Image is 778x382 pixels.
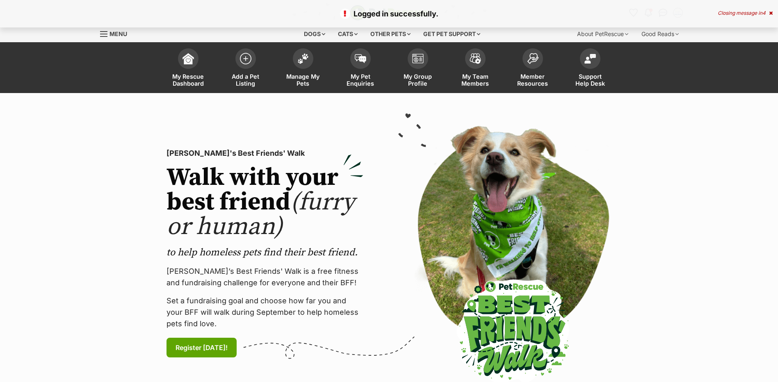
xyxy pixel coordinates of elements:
span: Register [DATE]! [176,343,228,352]
img: dashboard-icon-eb2f2d2d3e046f16d808141f083e7271f6b2e854fb5c12c21221c1fb7104beca.svg [183,53,194,64]
img: manage-my-pets-icon-02211641906a0b7f246fdf0571729dbe1e7629f14944591b6c1af311fb30b64b.svg [297,53,309,64]
div: Cats [332,26,363,42]
img: group-profile-icon-3fa3cf56718a62981997c0bc7e787c4b2cf8bcc04b72c1350f741eb67cf2f40e.svg [412,54,424,64]
a: Support Help Desk [561,44,619,93]
div: Other pets [365,26,416,42]
img: member-resources-icon-8e73f808a243e03378d46382f2149f9095a855e16c252ad45f914b54edf8863c.svg [527,53,538,64]
a: My Team Members [447,44,504,93]
p: Set a fundraising goal and choose how far you and your BFF will walk during September to help hom... [167,295,363,330]
span: Member Resources [514,73,551,87]
img: add-pet-listing-icon-0afa8454b4691262ce3f59096e99ab1cd57d4a30225e0717b998d2c9b9846f56.svg [240,53,251,64]
a: Register [DATE]! [167,338,237,357]
div: About PetRescue [571,26,634,42]
span: My Team Members [457,73,494,87]
img: help-desk-icon-fdf02630f3aa405de69fd3d07c3f3aa587a6932b1a1747fa1d2bba05be0121f9.svg [584,54,596,64]
p: to help homeless pets find their best friend. [167,246,363,259]
a: My Group Profile [389,44,447,93]
div: Get pet support [418,26,486,42]
span: My Rescue Dashboard [170,73,207,87]
span: Menu [110,30,127,37]
span: (furry or human) [167,187,355,242]
div: Good Reads [636,26,684,42]
a: My Pet Enquiries [332,44,389,93]
span: Support Help Desk [572,73,609,87]
span: My Pet Enquiries [342,73,379,87]
a: Member Resources [504,44,561,93]
div: Dogs [298,26,331,42]
img: team-members-icon-5396bd8760b3fe7c0b43da4ab00e1e3bb1a5d9ba89233759b79545d2d3fc5d0d.svg [470,53,481,64]
a: Menu [100,26,133,41]
a: Manage My Pets [274,44,332,93]
a: My Rescue Dashboard [160,44,217,93]
span: Manage My Pets [285,73,322,87]
p: [PERSON_NAME]’s Best Friends' Walk is a free fitness and fundraising challenge for everyone and t... [167,266,363,289]
h2: Walk with your best friend [167,166,363,239]
span: My Group Profile [399,73,436,87]
img: pet-enquiries-icon-7e3ad2cf08bfb03b45e93fb7055b45f3efa6380592205ae92323e6603595dc1f.svg [355,54,366,63]
span: Add a Pet Listing [227,73,264,87]
p: [PERSON_NAME]'s Best Friends' Walk [167,148,363,159]
a: Add a Pet Listing [217,44,274,93]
